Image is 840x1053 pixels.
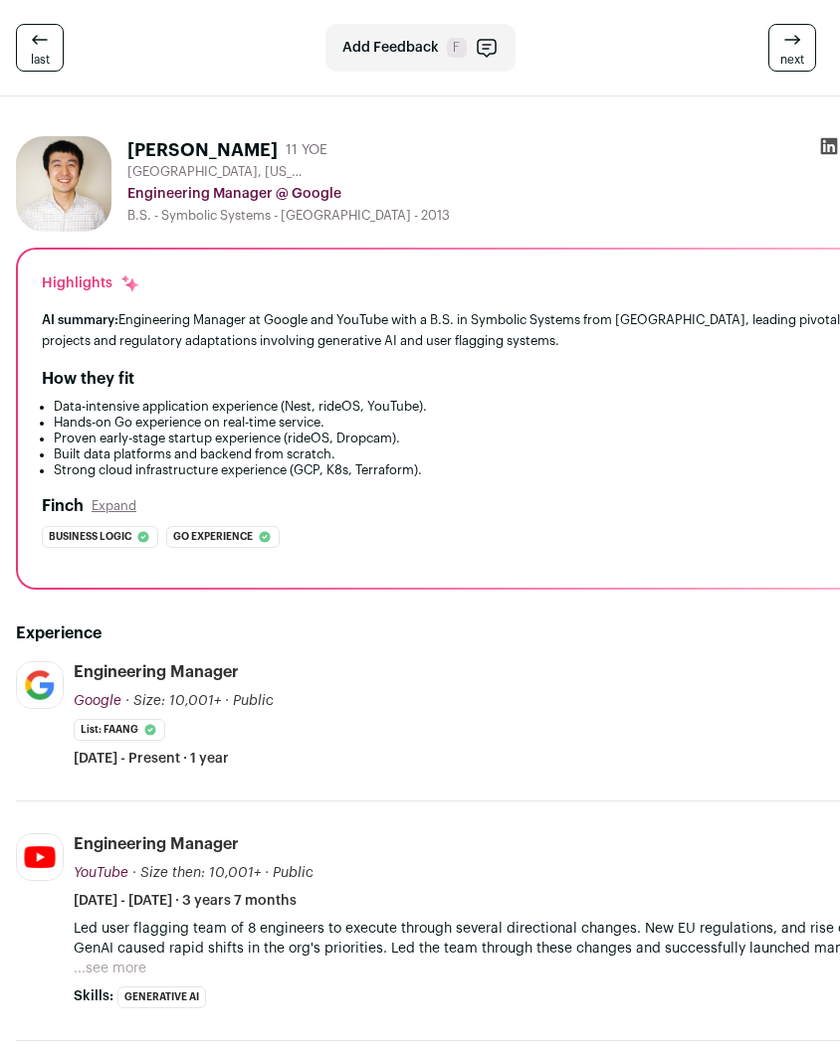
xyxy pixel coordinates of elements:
span: · [265,863,269,883]
button: ...see more [74,959,146,978]
button: Expand [92,498,136,514]
a: last [16,24,64,72]
div: 11 YOE [286,140,327,160]
span: Public [273,866,314,880]
span: YouTube [74,866,128,880]
span: [DATE] - Present · 1 year [74,749,229,769]
span: · Size then: 10,001+ [132,866,261,880]
span: next [780,52,804,68]
span: Go experience [173,527,253,547]
span: Skills: [74,986,113,1006]
span: [DATE] - [DATE] · 3 years 7 months [74,891,297,911]
span: Public [233,694,274,708]
div: Engineering Manager [74,661,239,683]
span: · [225,691,229,711]
div: Highlights [42,273,140,293]
a: next [768,24,816,72]
li: List: FAANG [74,719,165,741]
button: Add Feedback F [325,24,516,72]
span: Google [74,694,121,708]
span: Business logic [49,527,131,547]
h2: Finch [42,494,84,518]
li: Generative AI [117,986,206,1008]
span: · Size: 10,001+ [125,694,221,708]
span: AI summary: [42,313,118,326]
img: 8d2c6156afa7017e60e680d3937f8205e5697781b6c771928cb24e9df88505de.jpg [17,662,63,708]
h1: [PERSON_NAME] [127,136,278,164]
span: [GEOGRAPHIC_DATA], [US_STATE], [GEOGRAPHIC_DATA] [127,164,307,180]
img: 4baf3867387ae7525b527f2c2ef88155ebd406cfd58ad66a4aa3c8f796f9c633.jpg [17,834,63,880]
span: last [31,52,50,68]
span: Add Feedback [342,38,439,58]
h2: How they fit [42,367,134,391]
img: c98723cacdaa36d61539b21bee6fe471bc17f9bee55d27460d0cda154d16f0b3.jpg [16,136,111,232]
div: Engineering Manager [74,833,239,855]
span: F [447,38,467,58]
